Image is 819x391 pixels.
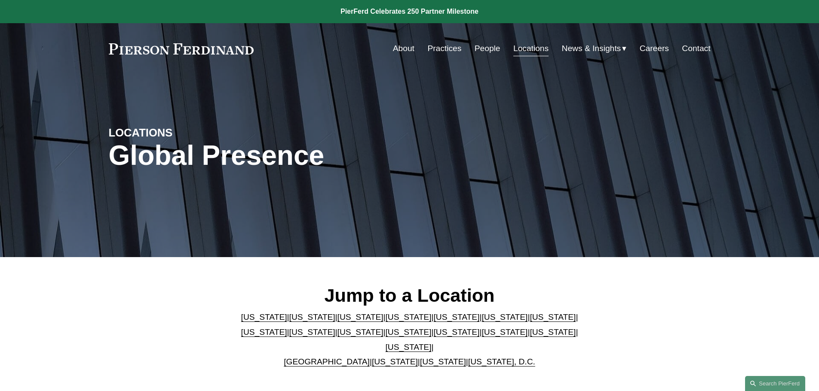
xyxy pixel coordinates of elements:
a: [US_STATE] [337,312,383,321]
a: [US_STATE] [386,312,432,321]
a: [US_STATE] [433,312,479,321]
a: [US_STATE] [337,327,383,336]
a: About [393,40,414,57]
a: [US_STATE] [386,327,432,336]
a: Practices [427,40,461,57]
a: [US_STATE] [482,327,528,336]
p: | | | | | | | | | | | | | | | | | | [234,310,585,369]
a: [US_STATE] [433,327,479,336]
a: folder dropdown [562,40,627,57]
a: [US_STATE] [241,327,287,336]
a: [US_STATE] [289,312,335,321]
a: People [475,40,500,57]
h1: Global Presence [109,140,510,171]
a: Locations [513,40,549,57]
a: [US_STATE] [241,312,287,321]
a: Careers [640,40,669,57]
a: Contact [682,40,710,57]
a: [US_STATE] [530,312,576,321]
a: [US_STATE] [386,343,432,352]
a: [US_STATE] [420,357,466,366]
h4: LOCATIONS [109,126,259,139]
a: [GEOGRAPHIC_DATA] [284,357,370,366]
a: [US_STATE] [372,357,418,366]
a: Search this site [745,376,805,391]
a: [US_STATE] [289,327,335,336]
h2: Jump to a Location [234,284,585,306]
a: [US_STATE] [530,327,576,336]
a: [US_STATE] [482,312,528,321]
span: News & Insights [562,41,621,56]
a: [US_STATE], D.C. [468,357,535,366]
